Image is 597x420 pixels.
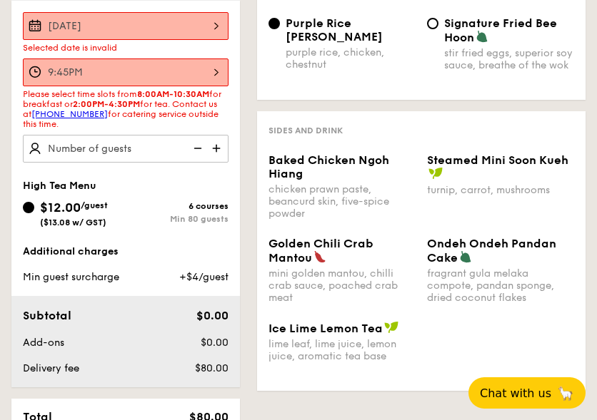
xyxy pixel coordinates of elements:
div: purple rice, chicken, chestnut [286,46,416,71]
div: Selected date is invalid [23,43,229,53]
div: chicken prawn paste, beancurd skin, five-spice powder [269,183,416,220]
span: $80.00 [195,362,229,374]
div: mini golden mantou, chilli crab sauce, poached crab meat [269,267,416,304]
span: Subtotal [23,309,71,322]
span: Delivery fee [23,362,79,374]
span: /guest [81,200,108,210]
span: +$4/guest [179,271,229,283]
img: icon-add.58712e84.svg [207,135,229,162]
img: icon-vegetarian.fe4039eb.svg [459,250,472,263]
span: $0.00 [201,337,229,349]
span: Min guest surcharge [23,271,119,283]
span: ($13.08 w/ GST) [40,217,106,227]
img: icon-vegan.f8ff3823.svg [428,167,443,180]
a: [PHONE_NUMBER] [31,109,108,119]
div: lime leaf, lime juice, lemon juice, aromatic tea base [269,338,416,362]
span: Ice Lime Lemon Tea [269,322,383,335]
img: icon-vegetarian.fe4039eb.svg [476,30,488,43]
span: 🦙 [557,385,574,401]
span: Baked Chicken Ngoh Hiang [269,153,389,180]
span: Chat with us [480,386,551,400]
button: Chat with us🦙 [468,377,586,409]
img: icon-spicy.37a8142b.svg [313,250,326,263]
img: icon-reduce.1d2dbef1.svg [186,135,207,162]
div: Additional charges [23,245,229,259]
strong: 2:00PM-4:30PM [73,99,140,109]
input: Signature Fried Bee Hoonstir fried eggs, superior soy sauce, breathe of the wok [427,18,438,29]
input: Purple Rice [PERSON_NAME]purple rice, chicken, chestnut [269,18,280,29]
img: icon-vegan.f8ff3823.svg [384,321,398,334]
strong: 8:00AM-10:30AM [137,89,209,99]
span: $12.00 [40,200,81,215]
span: Sides and Drink [269,126,343,135]
span: Golden Chili Crab Mantou [269,237,373,265]
div: 6 courses [126,201,229,211]
span: Ondeh Ondeh Pandan Cake [427,237,556,265]
span: Please select time slots from for breakfast or for tea. Contact us at for catering service outsid... [23,89,221,129]
input: Event time [23,58,229,86]
span: Add-ons [23,337,64,349]
div: fragrant gula melaka compote, pandan sponge, dried coconut flakes [427,267,574,304]
div: Min 80 guests [126,214,229,224]
span: $0.00 [196,309,229,322]
div: turnip, carrot, mushrooms [427,184,574,196]
input: Event date [23,12,229,40]
span: High Tea Menu [23,180,96,192]
span: Purple Rice [PERSON_NAME] [286,16,383,43]
span: Signature Fried Bee Hoon [444,16,557,44]
input: Number of guests [23,135,229,163]
input: $12.00/guest($13.08 w/ GST)6 coursesMin 80 guests [23,202,34,213]
div: stir fried eggs, superior soy sauce, breathe of the wok [444,47,574,71]
span: Steamed Mini Soon Kueh [427,153,568,167]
